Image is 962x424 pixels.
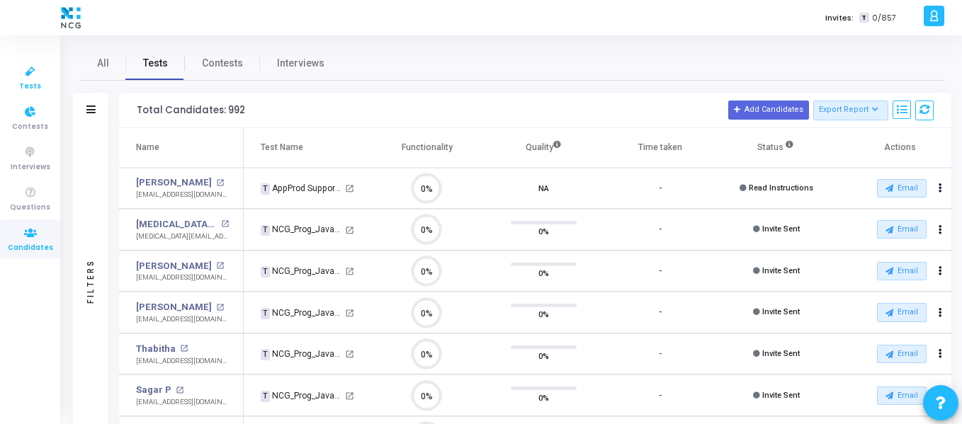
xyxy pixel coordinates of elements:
[19,81,41,93] span: Tests
[10,202,50,214] span: Questions
[872,12,896,24] span: 0/857
[762,266,800,275] span: Invite Sent
[345,309,354,318] mat-icon: open_in_new
[261,391,270,402] span: T
[762,349,800,358] span: Invite Sent
[345,391,354,401] mat-icon: open_in_new
[538,181,549,195] span: NA
[877,303,927,321] button: Email
[877,386,927,405] button: Email
[137,105,245,116] div: Total Candidates: 992
[825,12,854,24] label: Invites:
[221,220,229,228] mat-icon: open_in_new
[136,314,229,325] div: [EMAIL_ADDRESS][DOMAIN_NAME]
[261,389,343,402] div: NCG_Prog_JavaFS_2025_Test
[261,225,270,236] span: T
[485,128,602,168] th: Quality
[97,56,109,71] span: All
[136,139,159,155] div: Name
[12,121,48,133] span: Contests
[216,262,224,270] mat-icon: open_in_new
[11,161,50,173] span: Interviews
[835,128,952,168] th: Actions
[538,349,549,363] span: 0%
[136,300,212,314] a: [PERSON_NAME]
[718,128,835,168] th: Status
[136,217,217,231] a: [MEDICAL_DATA][PERSON_NAME]
[762,224,800,234] span: Invite Sent
[277,56,324,71] span: Interviews
[728,101,809,119] button: Add Candidates
[136,342,176,356] a: Thabitha
[877,179,927,197] button: Email
[136,397,229,408] div: [EMAIL_ADDRESS][DOMAIN_NAME]
[930,303,950,323] button: Actions
[180,345,188,353] mat-icon: open_in_new
[659,224,662,236] div: -
[261,182,343,195] div: AppProd Support_NCG_L3
[638,139,682,155] div: Time taken
[659,306,662,319] div: -
[216,304,224,311] mat-icon: open_in_new
[930,344,950,364] button: Actions
[136,176,212,190] a: [PERSON_NAME]
[261,308,270,319] span: T
[202,56,243,71] span: Contests
[176,386,183,394] mat-icon: open_in_new
[136,273,229,283] div: [EMAIL_ADDRESS][DOMAIN_NAME]
[261,265,343,277] div: NCG_Prog_JavaFS_2025_Test
[930,178,950,198] button: Actions
[84,203,97,359] div: Filters
[538,266,549,280] span: 0%
[538,390,549,404] span: 0%
[877,220,927,239] button: Email
[261,306,343,319] div: NCG_Prog_JavaFS_2025_Test
[538,224,549,239] span: 0%
[136,383,171,397] a: Sagar P
[261,183,270,195] span: T
[659,348,662,360] div: -
[345,350,354,359] mat-icon: open_in_new
[345,184,354,193] mat-icon: open_in_new
[930,261,950,281] button: Actions
[57,4,84,32] img: logo
[8,242,53,254] span: Candidates
[143,56,168,71] span: Tests
[538,307,549,321] span: 0%
[345,226,354,235] mat-icon: open_in_new
[762,391,800,400] span: Invite Sent
[813,101,889,120] button: Export Report
[261,223,343,236] div: NCG_Prog_JavaFS_2025_Test
[345,267,354,276] mat-icon: open_in_new
[261,349,270,360] span: T
[659,265,662,277] div: -
[244,128,368,168] th: Test Name
[762,307,800,316] span: Invite Sent
[930,220,950,240] button: Actions
[216,179,224,187] mat-icon: open_in_new
[136,231,229,242] div: [MEDICAL_DATA][EMAIL_ADDRESS][DOMAIN_NAME]
[877,345,927,363] button: Email
[136,190,229,200] div: [EMAIL_ADDRESS][DOMAIN_NAME]
[136,356,229,367] div: [EMAIL_ADDRESS][DOMAIN_NAME]
[877,262,927,280] button: Email
[659,183,662,195] div: -
[261,348,343,360] div: NCG_Prog_JavaFS_2025_Test
[261,266,270,277] span: T
[749,183,813,193] span: Read Instructions
[369,128,486,168] th: Functionality
[136,259,212,273] a: [PERSON_NAME]
[859,13,868,23] span: T
[659,390,662,402] div: -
